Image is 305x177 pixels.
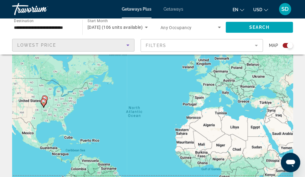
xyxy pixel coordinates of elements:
span: Search [249,25,270,30]
a: Getaways [164,7,183,12]
button: User Menu [277,3,293,15]
span: [DATE] (106 units available) [88,25,143,30]
span: Lowest Price [17,43,56,48]
button: Search [226,22,293,33]
span: USD [253,7,262,12]
a: Travorium [12,1,73,17]
iframe: Button to launch messaging window [281,153,300,172]
mat-select: Sort by [17,42,129,49]
button: Change currency [253,5,268,14]
span: en [233,7,238,12]
button: Change language [233,5,244,14]
span: Destination [14,18,34,23]
span: SD [281,6,289,12]
button: Filter [141,39,263,52]
span: Map [269,41,278,50]
a: Getaways Plus [122,7,151,12]
span: Any Occupancy [161,25,192,30]
span: Start Month [88,19,108,23]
